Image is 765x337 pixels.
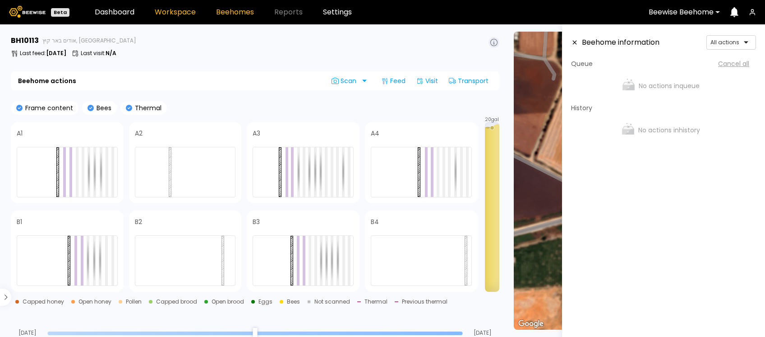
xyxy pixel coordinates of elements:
[571,105,592,111] h4: History
[445,74,492,88] div: Transport
[253,219,260,225] h4: B3
[378,74,409,88] div: Feed
[364,299,387,304] div: Thermal
[23,105,73,111] p: Frame content
[466,330,499,336] span: [DATE]
[11,37,39,44] h3: BH 10113
[11,330,44,336] span: [DATE]
[571,117,749,144] div: No actions in history
[18,78,76,84] b: Beehome actions
[132,105,161,111] p: Thermal
[135,130,143,136] h4: A2
[571,61,593,67] h4: Queue
[371,130,379,136] h4: A4
[402,299,447,304] div: Previous thermal
[23,299,64,304] div: Capped honey
[51,8,69,17] div: Beta
[718,61,749,67] span: Cancel all
[274,9,303,16] span: Reports
[9,6,46,18] img: Beewise logo
[155,9,196,16] a: Workspace
[20,51,66,56] p: Last feed :
[78,299,111,304] div: Open honey
[135,219,142,225] h4: B2
[81,51,116,56] p: Last visit :
[17,130,23,136] h4: A1
[314,299,350,304] div: Not scanned
[516,318,546,330] a: Open this area in Google Maps (opens a new window)
[571,72,749,99] div: No actions in queue
[17,219,22,225] h4: B1
[582,39,659,46] h3: Beehome information
[212,299,244,304] div: Open brood
[126,299,142,304] div: Pollen
[95,9,134,16] a: Dashboard
[516,318,546,330] img: Google
[42,38,136,43] span: אודים באר קיץ, [GEOGRAPHIC_DATA]
[332,77,359,84] span: Scan
[485,117,499,122] span: 20 gal
[287,299,300,304] div: Bees
[258,299,272,304] div: Eggs
[156,299,197,304] div: Capped brood
[323,9,352,16] a: Settings
[253,130,260,136] h4: A3
[413,74,442,88] div: Visit
[94,105,111,111] p: Bees
[216,9,254,16] a: Beehomes
[46,49,66,57] b: [DATE]
[371,219,379,225] h4: B4
[106,49,116,57] b: N/A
